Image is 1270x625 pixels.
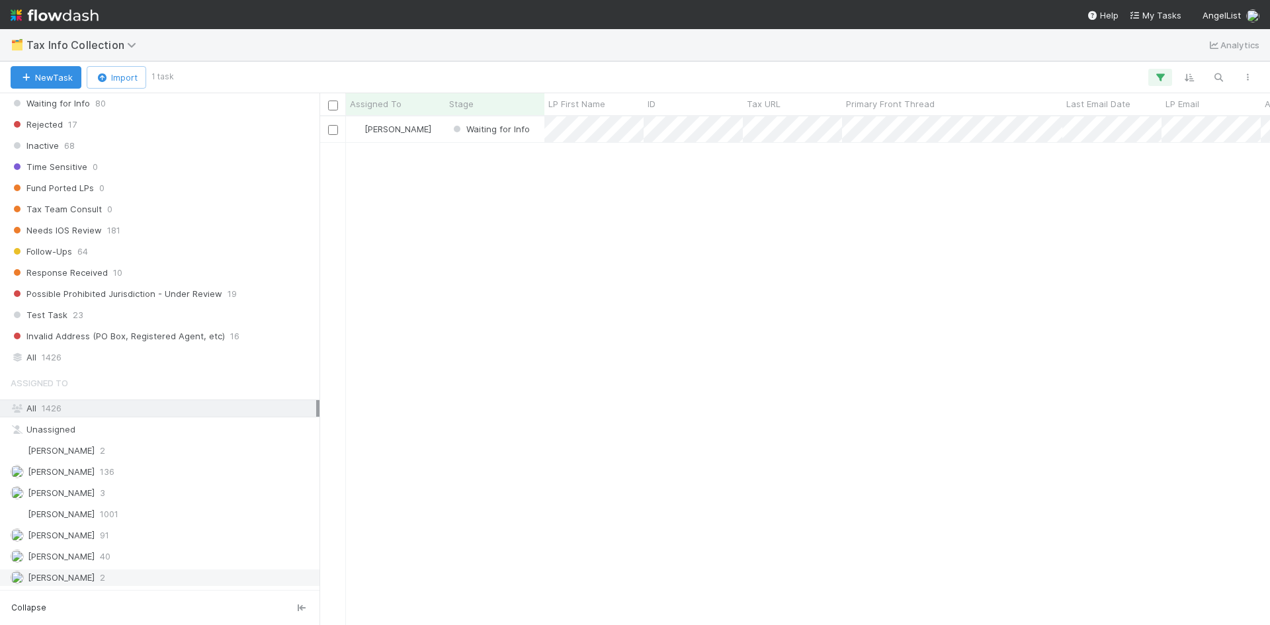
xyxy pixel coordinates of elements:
[64,138,75,154] span: 68
[548,97,605,110] span: LP First Name
[95,95,106,112] span: 80
[11,138,59,154] span: Inactive
[11,222,102,239] span: Needs IOS Review
[11,180,94,196] span: Fund Ported LPs
[350,97,402,110] span: Assigned To
[11,243,72,260] span: Follow-Ups
[11,201,102,218] span: Tax Team Consult
[28,509,95,519] span: [PERSON_NAME]
[113,265,122,281] span: 10
[1246,9,1259,22] img: avatar_0c8687a4-28be-40e9-aba5-f69283dcd0e7.png
[1066,97,1130,110] span: Last Email Date
[11,4,99,26] img: logo-inverted-e16ddd16eac7371096b0.svg
[28,445,95,456] span: [PERSON_NAME]
[28,572,95,583] span: [PERSON_NAME]
[26,38,143,52] span: Tax Info Collection
[77,243,88,260] span: 64
[11,465,24,478] img: avatar_1a1d5361-16dd-4910-a949-020dcd9f55a3.png
[99,180,105,196] span: 0
[11,421,316,438] div: Unassigned
[11,159,87,175] span: Time Sensitive
[11,602,46,614] span: Collapse
[11,550,24,563] img: avatar_7d83f73c-397d-4044-baf2-bb2da42e298f.png
[28,530,95,540] span: [PERSON_NAME]
[351,122,431,136] div: [PERSON_NAME]
[11,528,24,542] img: avatar_99e80e95-8f0d-4917-ae3c-b5dad577a2b5.png
[151,71,174,83] small: 1 task
[1203,10,1241,21] span: AngelList
[228,286,237,302] span: 19
[449,97,474,110] span: Stage
[1165,97,1199,110] span: LP Email
[11,265,108,281] span: Response Received
[100,464,114,480] span: 136
[11,444,24,457] img: avatar_cea4b3df-83b6-44b5-8b06-f9455c333edc.png
[230,328,239,345] span: 16
[93,159,98,175] span: 0
[747,97,781,110] span: Tax URL
[100,527,109,544] span: 91
[100,485,105,501] span: 3
[648,97,656,110] span: ID
[11,95,90,112] span: Waiting for Info
[42,403,62,413] span: 1426
[11,486,24,499] img: avatar_8e0a024e-b700-4f9f-aecf-6f1e79dccd3c.png
[1129,9,1181,22] a: My Tasks
[11,39,24,50] span: 🗂️
[28,551,95,562] span: [PERSON_NAME]
[100,506,118,522] span: 1001
[1129,10,1181,21] span: My Tasks
[450,124,530,134] span: Waiting for Info
[328,101,338,110] input: Toggle All Rows Selected
[107,201,112,218] span: 0
[450,122,530,136] div: Waiting for Info
[846,97,935,110] span: Primary Front Thread
[11,400,316,417] div: All
[11,571,24,584] img: avatar_0c8687a4-28be-40e9-aba5-f69283dcd0e7.png
[100,548,110,565] span: 40
[328,125,338,135] input: Toggle Row Selected
[11,370,68,396] span: Assigned To
[364,124,431,134] span: [PERSON_NAME]
[352,124,362,134] img: avatar_0c8687a4-28be-40e9-aba5-f69283dcd0e7.png
[11,349,316,366] div: All
[11,66,81,89] button: NewTask
[11,328,225,345] span: Invalid Address (PO Box, Registered Agent, etc)
[11,507,24,521] img: avatar_ec94f6e9-05c5-4d36-a6c8-d0cea77c3c29.png
[1087,9,1119,22] div: Help
[11,307,67,323] span: Test Task
[1207,37,1259,53] a: Analytics
[87,66,146,89] button: Import
[107,222,120,239] span: 181
[100,442,105,459] span: 2
[100,569,105,586] span: 2
[42,349,62,366] span: 1426
[28,466,95,477] span: [PERSON_NAME]
[73,307,83,323] span: 23
[11,116,63,133] span: Rejected
[11,286,222,302] span: Possible Prohibited Jurisdiction - Under Review
[68,116,77,133] span: 17
[28,487,95,498] span: [PERSON_NAME]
